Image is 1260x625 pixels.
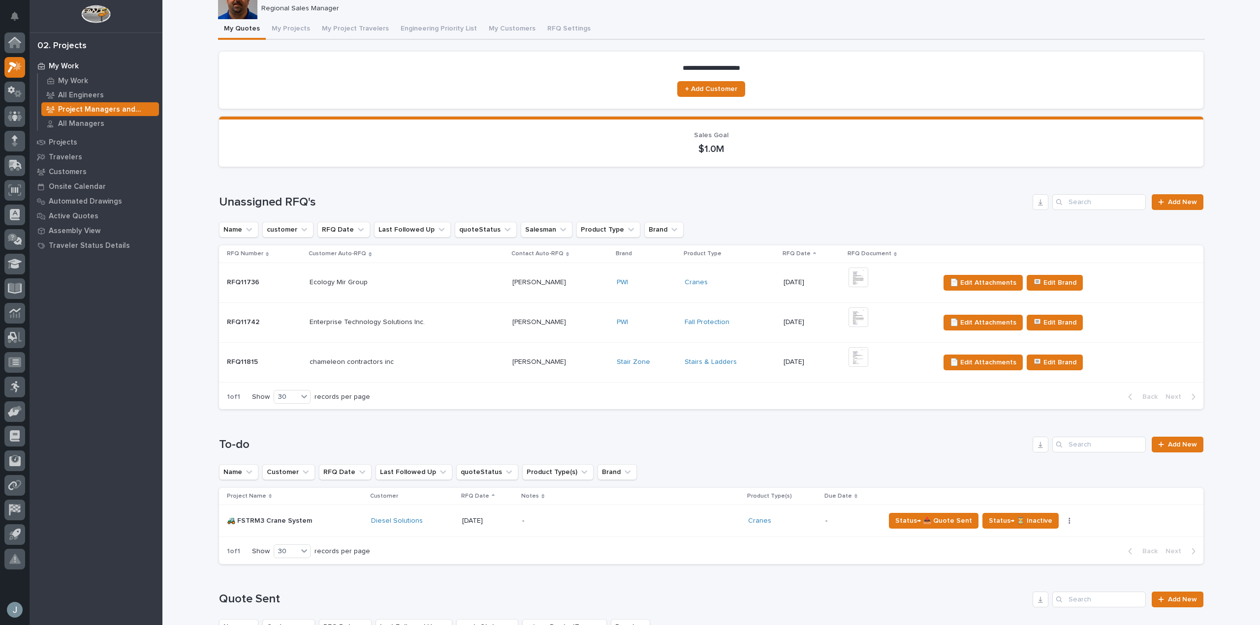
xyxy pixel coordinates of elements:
[617,278,628,287] a: PWI
[30,59,162,73] a: My Work
[522,517,694,525] p: -
[227,356,260,366] p: RFQ11815
[37,41,87,52] div: 02. Projects
[1052,194,1146,210] div: Search
[219,222,258,238] button: Name
[38,88,162,102] a: All Engineers
[12,12,25,28] div: Notifications
[685,86,737,92] span: + Add Customer
[1033,277,1076,289] span: 🪧 Edit Brand
[227,276,261,287] p: RFQ11736
[38,102,162,116] a: Project Managers and Engineers
[376,464,452,480] button: Last Followed Up
[1152,194,1203,210] a: Add New
[227,248,263,259] p: RFQ Number
[1162,547,1203,556] button: Next
[944,355,1023,370] button: 📄 Edit Attachments
[49,241,130,250] p: Traveler Status Details
[685,318,729,327] a: Fall Protection
[483,19,541,40] button: My Customers
[522,464,594,480] button: Product Type(s)
[219,539,248,564] p: 1 of 1
[252,393,270,401] p: Show
[231,143,1192,155] p: $1.0M
[616,248,632,259] p: Brand
[1027,275,1083,291] button: 🪧 Edit Brand
[521,222,572,238] button: Salesman
[310,316,427,327] p: Enterprise Technology Solutions Inc.
[49,62,79,71] p: My Work
[1168,441,1197,448] span: Add New
[895,515,972,527] span: Status→ 📤 Quote Sent
[4,6,25,27] button: Notifications
[218,19,266,40] button: My Quotes
[694,132,728,139] span: Sales Goal
[227,515,314,525] p: 🚜 FSTRM3 Crane System
[461,491,489,502] p: RFQ Date
[219,464,258,480] button: Name
[395,19,483,40] button: Engineering Priority List
[748,517,771,525] a: Cranes
[219,385,248,409] p: 1 of 1
[1120,547,1162,556] button: Back
[1168,596,1197,603] span: Add New
[1162,392,1203,401] button: Next
[944,315,1023,330] button: 📄 Edit Attachments
[684,248,722,259] p: Product Type
[219,195,1029,209] h1: Unassigned RFQ's
[1136,547,1158,556] span: Back
[315,393,370,401] p: records per page
[1033,357,1076,368] span: 🪧 Edit Brand
[58,119,104,128] p: All Managers
[944,275,1023,291] button: 📄 Edit Attachments
[677,81,745,97] a: + Add Customer
[1120,392,1162,401] button: Back
[989,515,1052,527] span: Status→ ⏳ Inactive
[889,513,978,529] button: Status→ 📤 Quote Sent
[1168,199,1197,206] span: Add New
[58,105,155,114] p: Project Managers and Engineers
[219,302,1203,342] tr: RFQ11742RFQ11742 Enterprise Technology Solutions Inc.Enterprise Technology Solutions Inc. [PERSON...
[227,316,261,327] p: RFQ11742
[58,91,104,100] p: All Engineers
[512,316,568,327] p: [PERSON_NAME]
[315,547,370,556] p: records per page
[576,222,640,238] button: Product Type
[848,248,891,259] p: RFQ Document
[1165,547,1187,556] span: Next
[38,117,162,130] a: All Managers
[617,318,628,327] a: PWI
[30,223,162,238] a: Assembly View
[374,222,451,238] button: Last Followed Up
[310,276,370,287] p: Ecology Mir Group
[262,464,315,480] button: Customer
[252,547,270,556] p: Show
[617,358,650,366] a: Stair Zone
[1033,317,1076,328] span: 🪧 Edit Brand
[319,464,372,480] button: RFQ Date
[309,248,366,259] p: Customer Auto-RFQ
[261,4,1197,13] p: Regional Sales Manager
[30,194,162,208] a: Automated Drawings
[747,491,792,502] p: Product Type(s)
[511,248,564,259] p: Contact Auto-RFQ
[30,164,162,179] a: Customers
[30,149,162,164] a: Travelers
[521,491,539,502] p: Notes
[644,222,684,238] button: Brand
[685,278,708,287] a: Cranes
[950,317,1016,328] span: 📄 Edit Attachments
[541,19,597,40] button: RFQ Settings
[49,138,77,147] p: Projects
[274,392,298,402] div: 30
[783,248,811,259] p: RFQ Date
[456,464,518,480] button: quoteStatus
[1027,315,1083,330] button: 🪧 Edit Brand
[950,277,1016,289] span: 📄 Edit Attachments
[49,227,100,236] p: Assembly View
[1027,355,1083,370] button: 🪧 Edit Brand
[38,74,162,88] a: My Work
[784,358,841,366] p: [DATE]
[49,153,82,162] p: Travelers
[30,179,162,194] a: Onsite Calendar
